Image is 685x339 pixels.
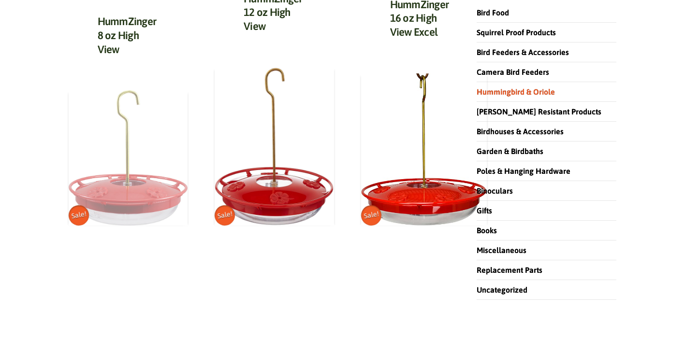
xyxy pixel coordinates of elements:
[477,48,569,56] a: Bird Feeders & Accessories
[98,15,156,55] a: HummZinger 8 oz High View
[477,147,543,155] a: Garden & Birdbaths
[477,226,497,235] a: Books
[477,266,542,274] a: Replacement Parts
[477,127,564,136] a: Birdhouses & Accessories
[477,206,492,215] a: Gifts
[359,204,383,227] span: Sale!
[477,28,556,37] a: Squirrel Proof Products
[477,246,526,254] a: Miscellaneous
[213,204,237,227] span: Sale!
[477,68,549,76] a: Camera Bird Feeders
[477,167,570,175] a: Poles & Hanging Hardware
[477,8,509,17] a: Bird Food
[477,107,601,116] a: [PERSON_NAME] Resistant Products
[477,87,555,96] a: Hummingbird & Oriole
[67,204,90,227] span: Sale!
[477,186,513,195] a: Binoculars
[477,285,527,294] a: Uncategorized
